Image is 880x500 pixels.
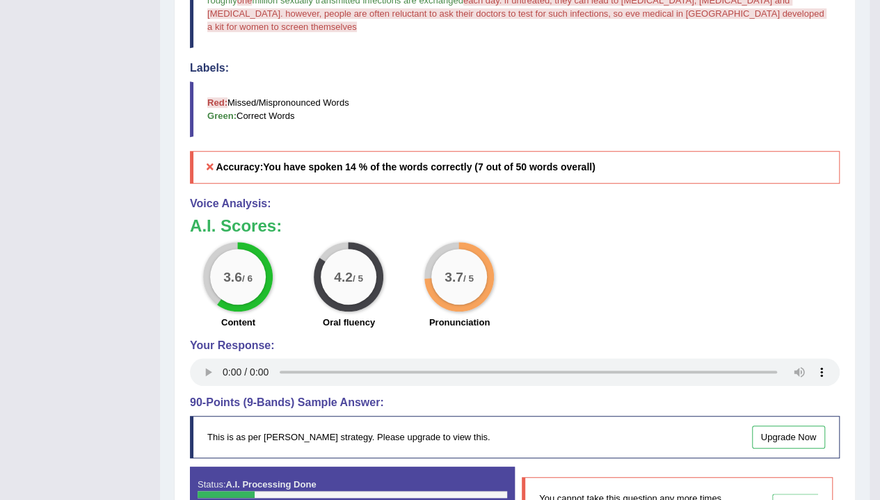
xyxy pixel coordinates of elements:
big: 3.7 [445,269,464,284]
b: Green: [207,111,237,121]
b: You have spoken 14 % of the words correctly (7 out of 50 words overall) [263,161,595,172]
b: A.I. Scores: [190,216,282,235]
strong: A.I. Processing Done [225,479,316,490]
blockquote: Missed/Mispronounced Words Correct Words [190,81,840,137]
h4: 90-Points (9-Bands) Sample Answer: [190,396,840,409]
label: Pronunciation [429,316,490,329]
small: / 5 [463,273,474,284]
h4: Voice Analysis: [190,197,840,210]
h4: Labels: [190,62,840,74]
a: Upgrade Now [752,426,826,449]
div: This is as per [PERSON_NAME] strategy. Please upgrade to view this. [190,416,840,458]
small: / 5 [353,273,363,284]
h5: Accuracy: [190,151,840,184]
label: Oral fluency [323,316,375,329]
b: Red: [207,97,227,108]
label: Content [221,316,255,329]
small: / 6 [242,273,253,284]
big: 4.2 [335,269,353,284]
h4: Your Response: [190,339,840,352]
big: 3.6 [224,269,243,284]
